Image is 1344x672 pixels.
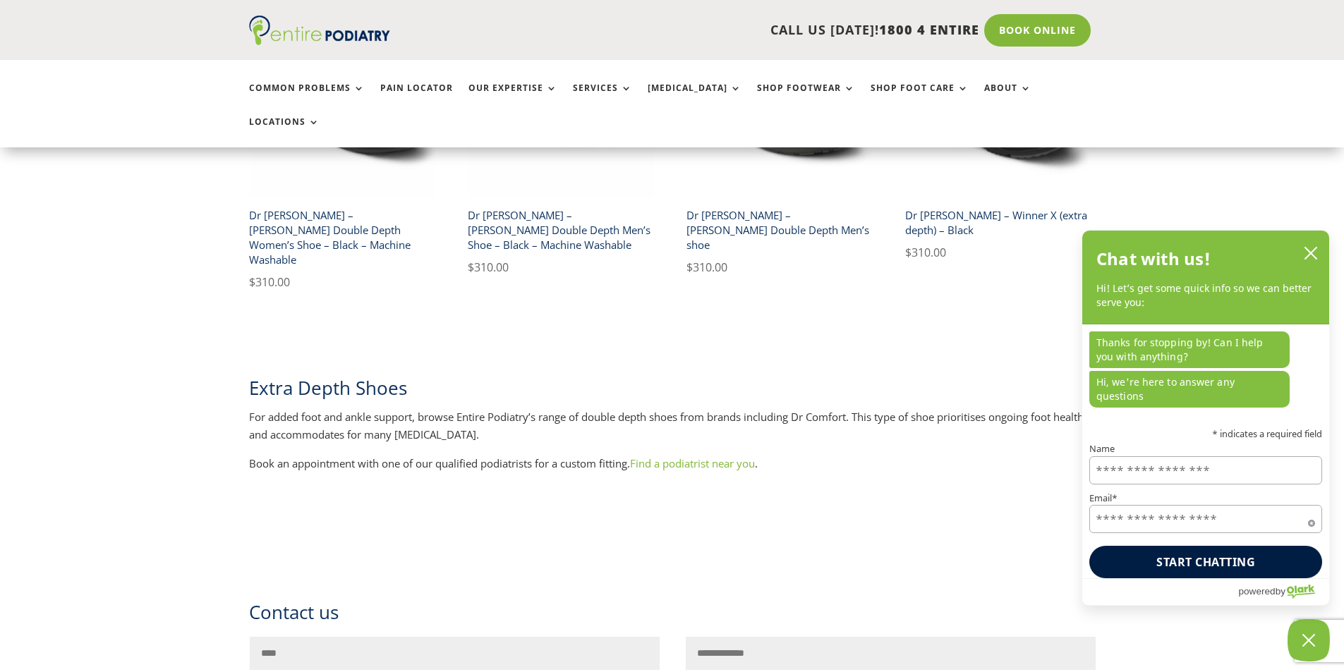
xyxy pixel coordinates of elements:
[648,83,741,114] a: [MEDICAL_DATA]
[686,259,693,275] span: $
[905,245,946,260] bdi: 310.00
[1089,494,1322,503] label: Email*
[573,83,632,114] a: Services
[1276,582,1285,600] span: by
[1089,444,1322,453] label: Name
[249,375,1096,408] h2: Extra Depth Shoes
[757,83,855,114] a: Shop Footwear
[1096,281,1315,310] p: Hi! Let’s get some quick info so we can better serve you:
[1089,546,1322,578] button: Start chatting
[1308,517,1315,524] span: Required field
[468,203,655,258] h2: Dr [PERSON_NAME] – [PERSON_NAME] Double Depth Men’s Shoe – Black – Machine Washable
[249,10,436,291] a: Dr Comfort Marla Women's Shoe BlackDr [PERSON_NAME] – [PERSON_NAME] Double Depth Women’s Shoe – B...
[1238,579,1329,605] a: Powered by Olark
[249,455,1096,473] p: Book an appointment with one of our qualified podiatrists for a custom fitting. .
[1089,429,1322,439] p: * indicates a required field
[686,203,873,258] h2: Dr [PERSON_NAME] – [PERSON_NAME] Double Depth Men’s shoe
[1238,582,1275,600] span: powered
[871,83,969,114] a: Shop Foot Care
[1096,245,1211,273] h2: Chat with us!
[1089,371,1290,408] p: Hi, we're here to answer any questions
[686,259,727,275] bdi: 310.00
[905,245,912,260] span: $
[984,14,1091,47] a: Book Online
[879,21,979,38] span: 1800 4 ENTIRE
[1082,230,1330,606] div: olark chatbox
[1089,505,1322,533] input: Email
[249,34,390,48] a: Entire Podiatry
[249,16,390,45] img: logo (1)
[468,259,474,275] span: $
[249,117,320,147] a: Locations
[1082,324,1329,413] div: chat
[1089,456,1322,484] input: Name
[468,259,509,275] bdi: 310.00
[984,83,1031,114] a: About
[444,21,979,39] p: CALL US [DATE]!
[249,599,1096,636] h3: Contact us
[1300,243,1322,264] button: close chatbox
[630,456,755,470] a: Find a podiatrist near you
[1288,619,1330,661] button: Close Chatbox
[380,83,453,114] a: Pain Locator
[249,203,436,273] h2: Dr [PERSON_NAME] – [PERSON_NAME] Double Depth Women’s Shoe – Black – Machine Washable
[905,203,1092,243] h2: Dr [PERSON_NAME] – Winner X (extra depth) – Black
[249,408,1096,455] p: For added foot and ankle support, browse Entire Podiatry’s range of double depth shoes from brand...
[249,83,365,114] a: Common Problems
[468,83,557,114] a: Our Expertise
[249,274,255,290] span: $
[249,274,290,290] bdi: 310.00
[1089,331,1290,368] p: Thanks for stopping by! Can I help you with anything?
